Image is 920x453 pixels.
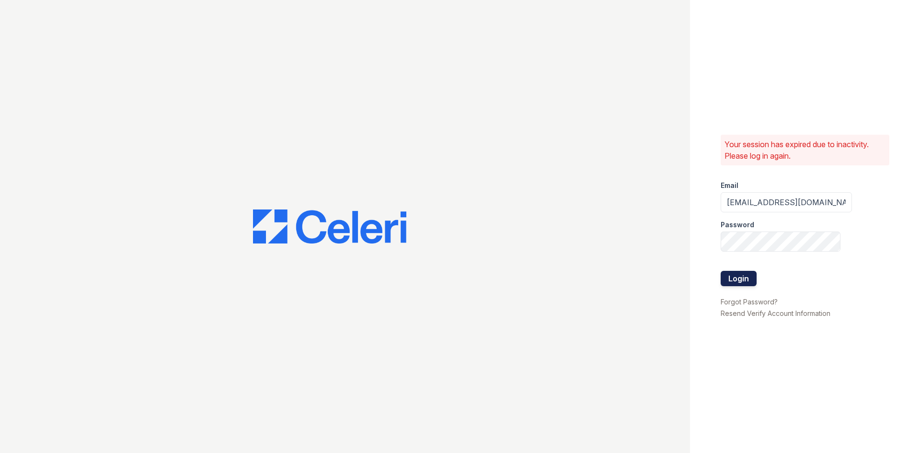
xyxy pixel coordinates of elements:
[253,209,406,244] img: CE_Logo_Blue-a8612792a0a2168367f1c8372b55b34899dd931a85d93a1a3d3e32e68fde9ad4.png
[721,309,830,317] a: Resend Verify Account Information
[724,139,885,162] p: Your session has expired due to inactivity. Please log in again.
[721,220,754,230] label: Password
[721,271,757,286] button: Login
[721,298,778,306] a: Forgot Password?
[721,181,738,190] label: Email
